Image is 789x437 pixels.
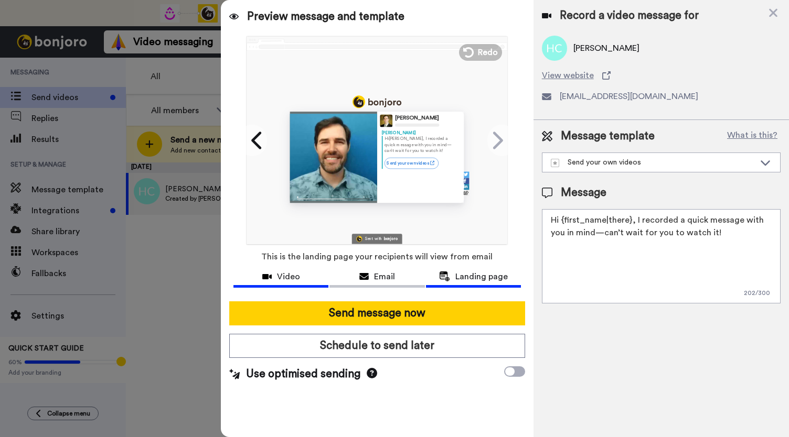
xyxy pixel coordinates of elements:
[353,95,401,108] img: logo_full.png
[261,245,493,268] span: This is the landing page your recipients will view from email
[382,129,460,135] div: [PERSON_NAME]
[561,185,606,201] span: Message
[551,159,559,167] img: demo-template.svg
[277,270,300,283] span: Video
[551,157,755,168] div: Send your own videos
[384,237,398,241] div: bonjoro
[374,270,395,283] span: Email
[290,192,377,202] img: player-controls-full.svg
[246,366,360,382] span: Use optimised sending
[385,136,460,154] p: Hi [PERSON_NAME] , I recorded a quick message with you in mind—can’t wait for you to watch it!
[395,115,439,122] div: [PERSON_NAME]
[560,90,698,103] span: [EMAIL_ADDRESS][DOMAIN_NAME]
[229,334,525,358] button: Schedule to send later
[385,157,439,168] a: Send your own videos
[724,128,781,144] button: What is this?
[357,236,362,242] img: Bonjoro Logo
[455,270,508,283] span: Landing page
[561,128,655,144] span: Message template
[366,237,382,241] div: Sent with
[542,209,781,303] textarea: Hi {first_name|there}, I recorded a quick message with you in mind—can’t wait for you to watch it!
[229,301,525,325] button: Send message now
[380,114,392,127] img: Profile Image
